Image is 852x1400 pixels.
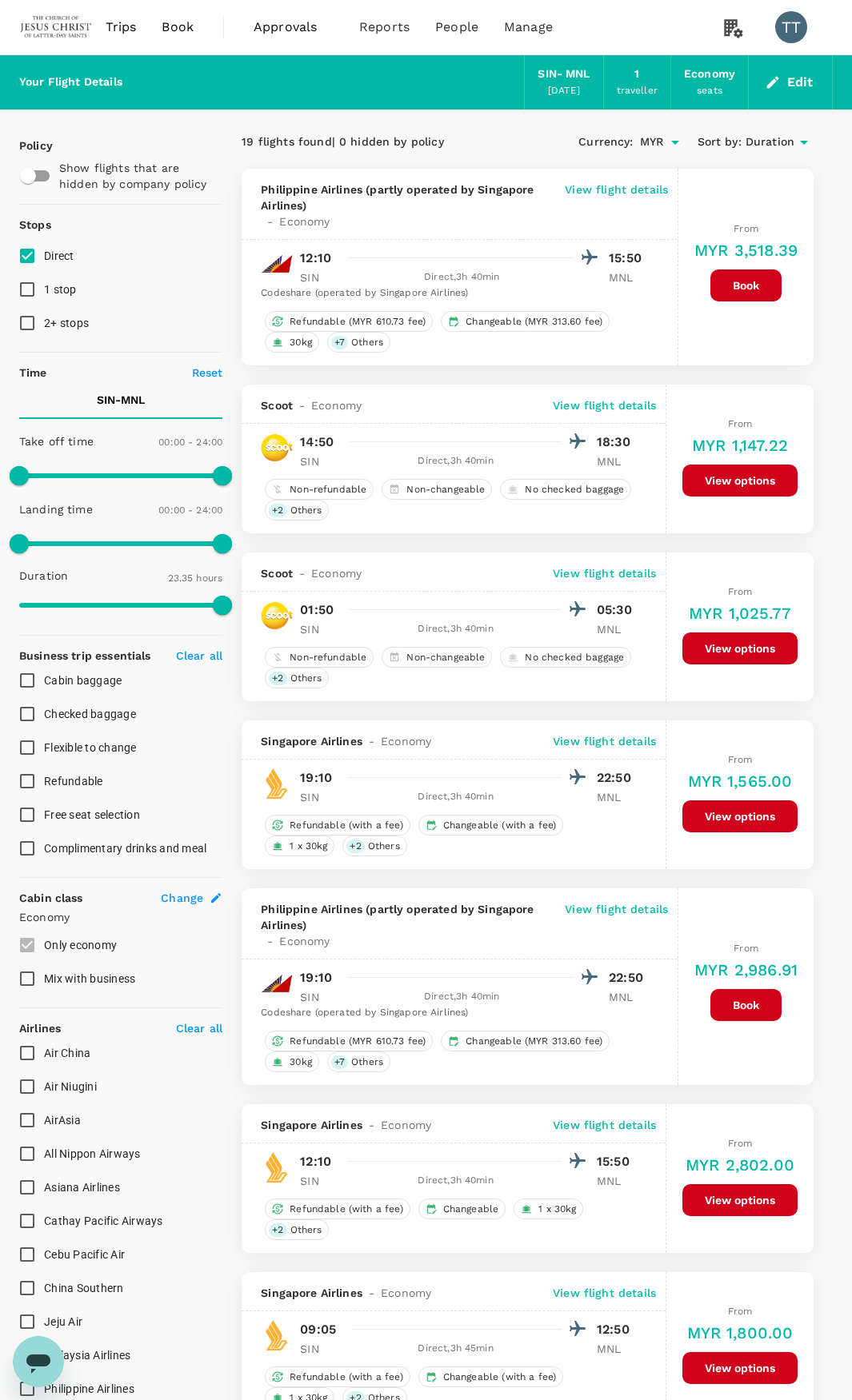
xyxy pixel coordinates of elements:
[400,483,491,497] span: Non-changeable
[44,1215,163,1227] span: Cathay Pacific Airways
[565,901,668,949] p: View flight details
[518,651,630,664] span: No checked baggage
[19,501,93,517] p: Landing time
[350,453,562,469] div: Direct , 3h 40min
[44,708,136,720] span: Checked baggage
[710,989,782,1021] button: Book
[775,11,807,43] div: TT
[400,651,491,664] span: Non-changeable
[597,433,637,452] p: 18:30
[261,181,558,213] span: Philippine Airlines (partly operated by Singapore Airlines)
[350,1341,562,1357] div: Direct , 3h 45min
[283,1370,409,1384] span: Refundable (with a fee)
[565,181,668,229] p: View flight details
[694,957,798,983] h6: MYR 2,986.91
[265,815,410,836] div: Refundable (with a fee)
[437,1370,562,1384] span: Changeable (with a fee)
[283,1055,318,1069] span: 30kg
[158,505,222,516] span: 00:00 - 24:00
[548,83,580,99] div: [DATE]
[682,800,798,832] button: View options
[161,890,203,906] span: Change
[283,336,318,349] span: 30kg
[269,1223,286,1237] span: + 2
[381,1285,431,1301] span: Economy
[300,453,340,469] p: SIN
[532,1203,582,1216] span: 1 x 30kg
[261,768,293,800] img: SQ
[44,1382,134,1395] span: Philippine Airlines
[553,733,656,749] p: View flight details
[283,315,432,329] span: Refundable (MYR 610.73 fee)
[300,269,340,285] p: SIN
[327,1051,390,1072] div: +7Others
[418,1199,506,1219] div: Changeable
[44,1147,141,1160] span: All Nippon Airways
[300,600,334,620] p: 01:50
[746,134,794,151] span: Duration
[300,768,332,788] p: 19:10
[44,249,74,262] span: Direct
[44,283,77,296] span: 1 stop
[609,989,649,1005] p: MNL
[158,437,222,448] span: 00:00 - 24:00
[682,1352,798,1384] button: View options
[734,223,758,234] span: From
[597,621,637,637] p: MNL
[311,397,362,413] span: Economy
[362,733,381,749] span: -
[500,647,631,668] div: No checked baggage
[686,1152,794,1178] h6: MYR 2,802.00
[362,1285,381,1301] span: -
[265,1051,319,1072] div: 30kg
[698,134,742,151] span: Sort by :
[300,989,340,1005] p: SIN
[242,134,527,151] div: 19 flights found | 0 hidden by policy
[728,418,753,429] span: From
[346,840,364,853] span: + 2
[19,891,83,904] strong: Cabin class
[459,315,609,329] span: Changeable (MYR 313.60 fee)
[362,1117,381,1133] span: -
[350,1173,562,1189] div: Direct , 3h 40min
[261,1005,649,1021] div: Codeshare (operated by Singapore Airlines)
[261,565,293,581] span: Scoot
[261,933,279,949] span: -
[597,1152,637,1171] p: 15:50
[350,621,562,637] div: Direct , 3h 40min
[265,332,319,353] div: 30kg
[269,504,286,517] span: + 2
[44,775,103,788] span: Refundable
[682,632,798,664] button: View options
[300,1320,336,1339] p: 09:05
[597,1173,637,1189] p: MNL
[265,479,374,500] div: Non-refundable
[441,1031,610,1051] div: Changeable (MYR 313.60 fee)
[300,968,332,987] p: 19:10
[331,1055,348,1069] span: + 7
[362,840,406,853] span: Others
[106,18,137,37] span: Trips
[44,741,137,754] span: Flexible to change
[293,397,311,413] span: -
[19,568,68,584] p: Duration
[437,819,562,832] span: Changeable (with a fee)
[597,1320,637,1339] p: 12:50
[279,933,330,949] span: Economy
[265,668,329,688] div: +2Others
[435,18,478,37] span: People
[300,789,340,805] p: SIN
[381,1117,431,1133] span: Economy
[597,789,637,805] p: MNL
[734,943,758,954] span: From
[176,648,222,664] p: Clear all
[553,565,656,581] p: View flight details
[19,649,151,662] strong: Business trip essentials
[728,586,753,597] span: From
[44,1114,81,1127] span: AirAsia
[13,1336,64,1387] iframe: Button to launch messaging window
[283,819,409,832] span: Refundable (with a fee)
[687,1320,794,1346] h6: MYR 1,800.00
[19,365,47,381] p: Time
[269,672,286,685] span: + 2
